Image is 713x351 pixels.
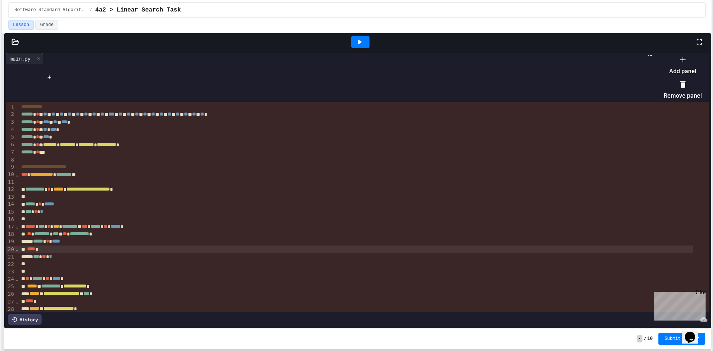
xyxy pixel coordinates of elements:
div: 8 [6,156,15,164]
span: Submit Answer [664,336,699,342]
button: Grade [35,20,58,30]
div: 19 [6,238,15,246]
div: 27 [6,298,15,306]
div: 2 [6,111,15,118]
div: 13 [6,194,15,201]
div: 25 [6,283,15,290]
span: Fold line [15,276,19,282]
span: / [89,7,92,13]
div: main.py [6,53,43,64]
span: Software Standard Algorithms [14,7,87,13]
span: Fold line [15,224,19,230]
div: 20 [6,246,15,253]
div: 15 [6,208,15,216]
span: 4a2 > Linear Search Task [95,6,181,14]
div: 21 [6,253,15,261]
div: 6 [6,141,15,149]
span: - [637,335,642,342]
div: 22 [6,261,15,268]
iframe: chat widget [651,289,706,321]
div: 9 [6,163,15,171]
div: 10 [6,171,15,178]
button: Submit Answer [658,333,705,345]
div: 5 [6,133,15,141]
span: Fold line [15,246,19,252]
div: 16 [6,216,15,223]
div: 24 [6,276,15,283]
div: 28 [6,306,15,313]
span: 10 [647,336,652,342]
div: 7 [6,149,15,156]
div: 26 [6,290,15,298]
span: / [644,336,647,342]
li: Add panel [664,53,702,77]
div: 3 [6,118,15,126]
div: Chat with us now!Close [3,3,51,47]
div: 11 [6,179,15,186]
button: Lesson [8,20,34,30]
div: 4 [6,126,15,133]
span: Fold line [15,299,19,305]
div: 14 [6,201,15,208]
div: 12 [6,186,15,193]
iframe: chat widget [682,321,706,344]
div: main.py [6,55,34,62]
div: 23 [6,268,15,276]
div: 17 [6,223,15,231]
div: History [8,314,42,325]
li: Remove panel [664,78,702,102]
div: 1 [6,103,15,111]
span: Fold line [15,172,19,178]
div: 18 [6,231,15,238]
